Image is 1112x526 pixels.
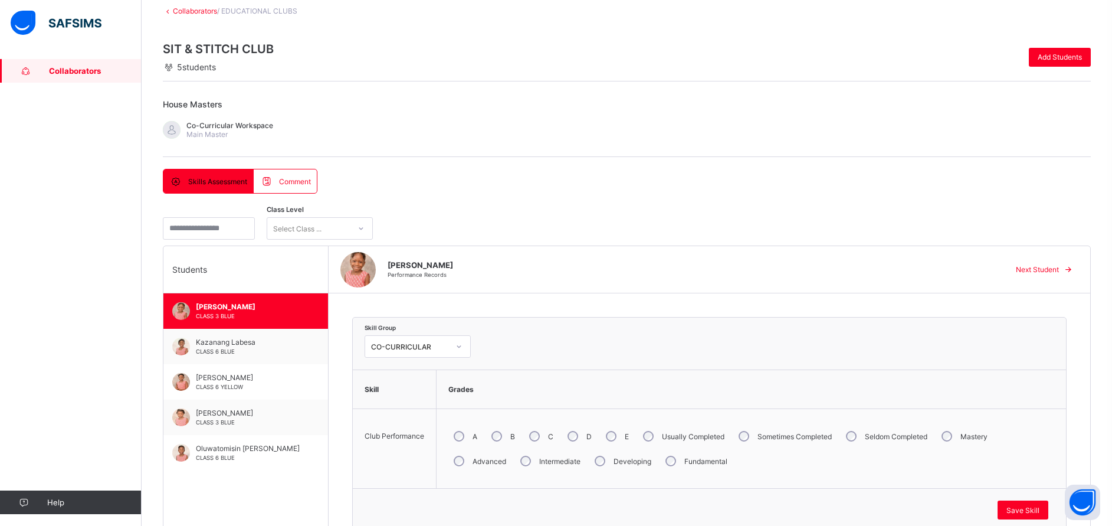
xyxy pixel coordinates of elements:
[172,444,190,462] img: 32994.png
[510,432,515,441] label: B
[196,444,301,453] span: Oluwatomisin [PERSON_NAME]
[548,432,553,441] label: C
[196,313,235,319] span: CLASS 3 BLUE
[539,457,580,466] label: Intermediate
[388,260,995,270] span: [PERSON_NAME]
[173,6,217,15] a: Collaborators
[359,376,430,403] div: Skill
[186,130,228,139] span: Main Master
[371,342,449,351] div: CO-CURRICULAR
[196,419,235,426] span: CLASS 3 BLUE
[196,373,301,382] span: [PERSON_NAME]
[267,205,304,214] span: Class Level
[163,42,1023,56] span: SIT & STITCH CLUB
[614,457,651,466] label: Developing
[757,432,832,441] label: Sometimes Completed
[388,272,447,278] span: Performance Records
[172,302,190,320] img: 70071.png
[188,177,247,186] span: Skills Assessment
[217,6,297,15] span: / EDUCATIONAL CLUBS
[172,264,207,275] span: Students
[196,338,301,347] span: Kazanang Labesa
[163,99,1091,109] span: House Masters
[196,384,243,390] span: CLASS 6 YELLOW
[196,455,235,461] span: CLASS 6 BLUE
[172,338,190,355] img: 33054.png
[365,432,424,440] span: Club Performance
[172,409,190,426] img: 52451.png
[960,432,988,441] label: Mastery
[49,66,142,76] span: Collaborators
[625,432,629,441] label: E
[11,11,101,35] img: safsims
[865,432,927,441] label: Seldom Completed
[1038,53,1082,61] span: Add Students
[1065,485,1100,520] button: Open asap
[1006,506,1039,515] span: Save Skill
[196,302,301,311] span: [PERSON_NAME]
[196,348,235,355] span: CLASS 6 BLUE
[442,376,1060,403] div: Grades
[473,432,477,441] label: A
[273,217,322,240] div: Select Class ...
[279,177,311,186] span: Comment
[365,324,396,331] span: Skill Group
[684,457,727,466] label: Fundamental
[586,432,592,441] label: D
[1016,265,1059,274] span: Next Student
[196,409,301,417] span: [PERSON_NAME]
[163,62,216,72] span: 5 students
[172,373,190,391] img: 33264.png
[662,432,724,441] label: Usually Completed
[186,121,273,130] span: Co-Curricular Workspace
[473,457,506,466] label: Advanced
[47,498,141,507] span: Help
